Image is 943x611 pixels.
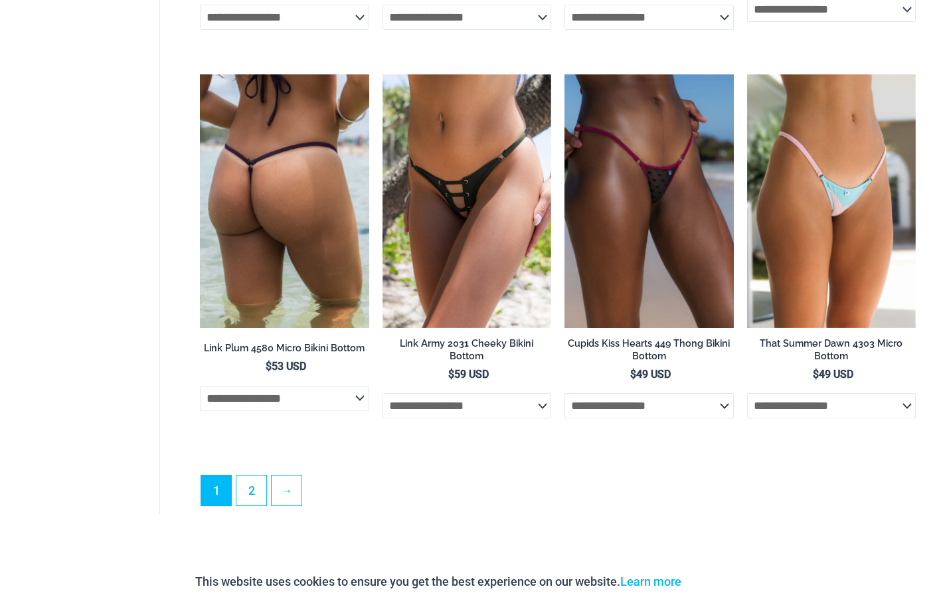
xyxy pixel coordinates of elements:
[200,74,369,328] img: Link Plum 4580 Micro 02
[200,342,369,359] a: Link Plum 4580 Micro Bikini Bottom
[448,368,489,381] bdi: 59 USD
[564,337,734,362] h2: Cupids Kiss Hearts 449 Thong Bikini Bottom
[200,475,916,513] nav: Product Pagination
[383,337,552,362] h2: Link Army 2031 Cheeky Bikini Bottom
[266,360,272,373] span: $
[747,74,916,328] img: That Summer Dawn 4303 Micro 01
[747,337,916,367] a: That Summer Dawn 4303 Micro Bottom
[195,572,681,592] p: This website uses cookies to ensure you get the best experience on our website.
[813,368,819,381] span: $
[747,337,916,362] h2: That Summer Dawn 4303 Micro Bottom
[266,360,306,373] bdi: 53 USD
[564,74,734,328] img: Cupids Kiss Hearts 449 Thong 01
[272,476,301,505] a: →
[236,476,266,505] a: Page 2
[383,74,552,328] a: Link Army 2031 Cheeky 01Link Army 2031 Cheeky 02Link Army 2031 Cheeky 02
[383,337,552,367] a: Link Army 2031 Cheeky Bikini Bottom
[630,368,671,381] bdi: 49 USD
[201,476,231,505] span: Page 1
[630,368,636,381] span: $
[691,566,748,598] button: Accept
[564,337,734,367] a: Cupids Kiss Hearts 449 Thong Bikini Bottom
[813,368,853,381] bdi: 49 USD
[200,342,369,355] h2: Link Plum 4580 Micro Bikini Bottom
[564,74,734,328] a: Cupids Kiss Hearts 449 Thong 01Cupids Kiss Hearts 323 Underwire Top 449 Thong 05Cupids Kiss Heart...
[620,574,681,588] a: Learn more
[383,74,552,328] img: Link Army 2031 Cheeky 01
[747,74,916,328] a: That Summer Dawn 4303 Micro 01That Summer Dawn 3063 Tri Top 4303 Micro 05That Summer Dawn 3063 Tr...
[448,368,454,381] span: $
[200,74,369,328] a: Link Plum 4580 Micro 01Link Plum 4580 Micro 02Link Plum 4580 Micro 02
